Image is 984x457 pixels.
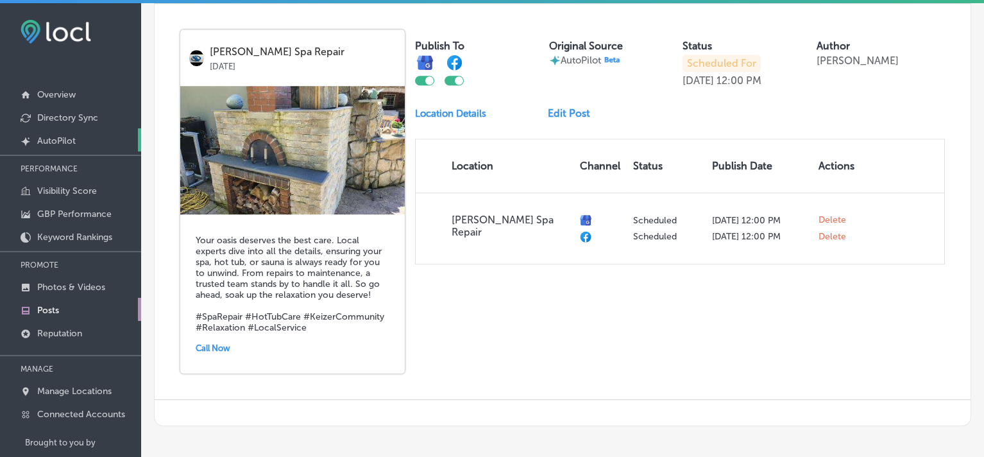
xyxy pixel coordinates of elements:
img: fda3e92497d09a02dc62c9cd864e3231.png [21,20,91,44]
p: Location Details [415,108,486,119]
th: Actions [813,139,860,193]
p: Scheduled [632,231,702,242]
img: logo [189,50,204,66]
span: Delete [819,214,846,226]
img: Beta [601,55,623,64]
p: [DATE] 12:00 PM [712,231,808,242]
p: Overview [37,89,76,100]
label: Status [683,40,712,52]
p: Connected Accounts [37,409,125,420]
p: [DATE] 12:00 PM [712,215,808,226]
img: 1751526948efb43e15-b8ab-4233-870e-04fdf8ab4d98_2025-06-28.jpg [180,86,405,214]
p: Posts [37,305,59,316]
p: Manage Locations [37,386,112,397]
h5: Your oasis deserves the best care. Local experts dive into all the details, ensuring your spa, ho... [196,235,389,333]
p: Visibility Score [37,185,97,196]
p: [DATE] [210,58,396,71]
p: [DATE] [683,74,714,87]
span: Delete [819,231,846,243]
p: Scheduled [632,215,702,226]
p: [PERSON_NAME] Spa Repair [210,46,396,58]
p: Reputation [37,328,82,339]
p: Brought to you by [25,438,141,447]
p: Scheduled For [683,55,761,72]
p: [PERSON_NAME] [817,55,899,67]
th: Channel [575,139,628,193]
th: Location [416,139,575,193]
label: Original Source [549,40,623,52]
img: autopilot-icon [549,55,561,66]
p: Keyword Rankings [37,232,112,243]
label: Publish To [415,40,464,52]
p: AutoPilot [37,135,76,146]
th: Publish Date [707,139,813,193]
th: Status [627,139,707,193]
p: [PERSON_NAME] Spa Repair [452,214,570,238]
p: 12:00 PM [717,74,761,87]
label: Author [817,40,850,52]
p: AutoPilot [561,55,623,66]
p: Directory Sync [37,112,98,123]
a: Edit Post [548,107,600,119]
p: Photos & Videos [37,282,105,293]
p: GBP Performance [37,209,112,220]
